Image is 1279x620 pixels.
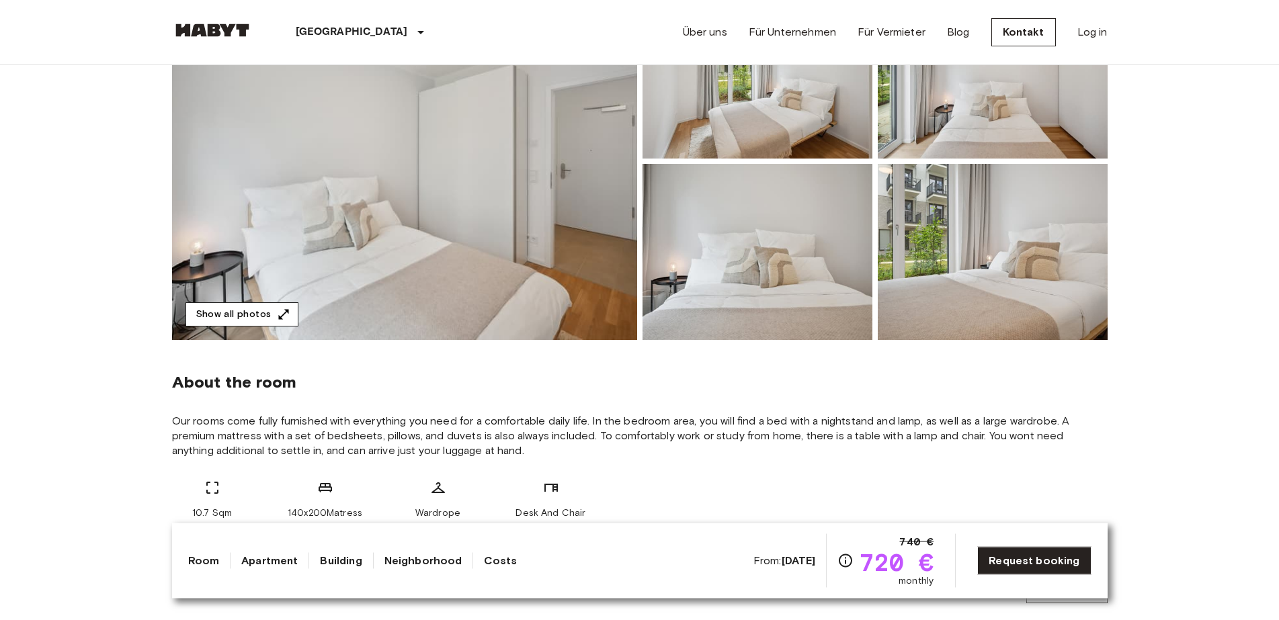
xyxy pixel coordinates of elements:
b: [DATE] [782,554,816,567]
a: Building [320,553,362,569]
svg: Check cost overview for full price breakdown. Please note that discounts apply to new joiners onl... [837,553,854,569]
a: Room [188,553,220,569]
span: 140x200Matress [288,506,362,520]
a: Über uns [683,24,727,40]
img: Habyt [172,24,253,37]
a: Apartment [241,553,298,569]
span: From: [753,553,816,568]
a: Request booking [977,547,1091,575]
span: 10.7 Sqm [192,506,232,520]
p: [GEOGRAPHIC_DATA] [296,24,408,40]
span: About the room [172,372,1108,392]
a: Neighborhood [384,553,462,569]
img: Picture of unit DE-01-260-014-01 [878,164,1108,340]
span: monthly [899,574,934,588]
a: Für Unternehmen [749,24,836,40]
span: 720 € [859,550,934,574]
span: 740 € [899,534,934,550]
a: Für Vermieter [858,24,925,40]
a: Kontakt [991,18,1056,46]
a: Log in [1077,24,1108,40]
img: Picture of unit DE-01-260-014-01 [643,164,872,340]
span: Our rooms come fully furnished with everything you need for a comfortable daily life. In the bedr... [172,414,1108,458]
span: Desk And Chair [515,506,585,520]
button: Show all photos [185,302,298,327]
span: Wardrope [415,506,460,520]
a: Costs [484,553,517,569]
a: Blog [947,24,970,40]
